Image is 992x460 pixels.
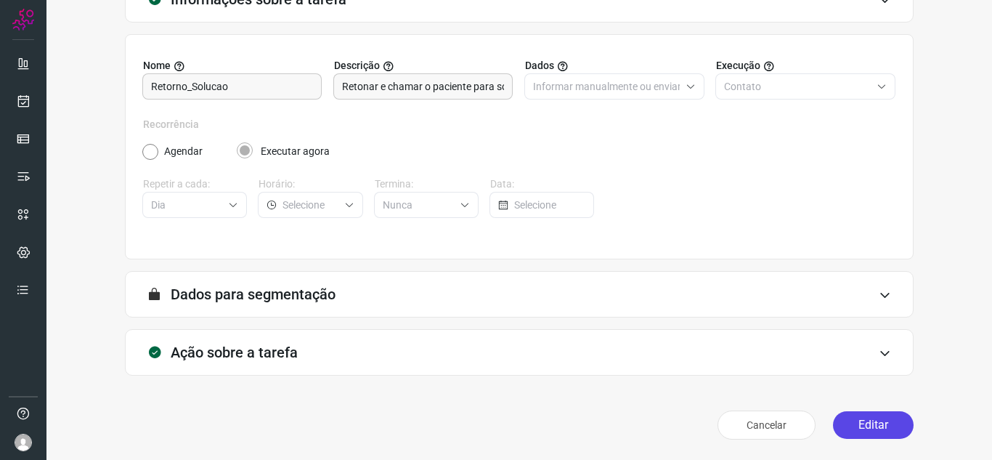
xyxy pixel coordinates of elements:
label: Termina: [375,177,479,192]
input: Digite o nome para a sua tarefa. [151,74,313,99]
input: Selecione o tipo de envio [533,74,680,99]
input: Selecione [282,193,338,217]
span: Execução [716,58,760,73]
label: Horário: [259,177,362,192]
button: Cancelar [717,411,816,440]
input: Selecione [151,193,222,217]
span: Descrição [334,58,380,73]
label: Recorrência [143,117,895,132]
label: Agendar [164,144,203,159]
input: Selecione [383,193,454,217]
img: Logo [12,9,34,31]
input: Selecione [514,193,585,217]
h3: Dados para segmentação [171,286,336,303]
input: Selecione o tipo de envio [724,74,871,99]
label: Data: [490,177,594,192]
span: Dados [525,58,554,73]
img: avatar-user-boy.jpg [15,434,32,451]
label: Repetir a cada: [143,177,247,192]
h3: Ação sobre a tarefa [171,344,298,361]
input: Forneça uma breve descrição da sua tarefa. [342,74,504,99]
button: Editar [833,411,914,439]
label: Executar agora [261,144,330,159]
span: Nome [143,58,171,73]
